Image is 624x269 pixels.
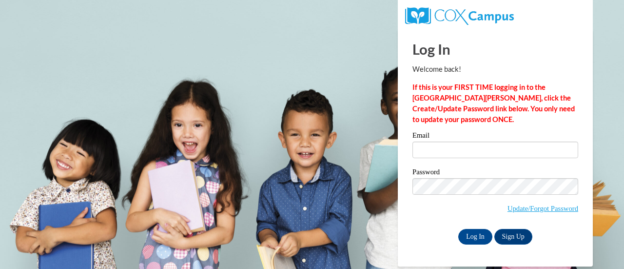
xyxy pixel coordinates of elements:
p: Welcome back! [412,64,578,75]
label: Email [412,132,578,142]
label: Password [412,168,578,178]
a: Update/Forgot Password [507,205,578,212]
input: Log In [458,229,492,245]
a: COX Campus [405,11,514,20]
h1: Log In [412,39,578,59]
img: COX Campus [405,7,514,25]
a: Sign Up [494,229,532,245]
strong: If this is your FIRST TIME logging in to the [GEOGRAPHIC_DATA][PERSON_NAME], click the Create/Upd... [412,83,575,124]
